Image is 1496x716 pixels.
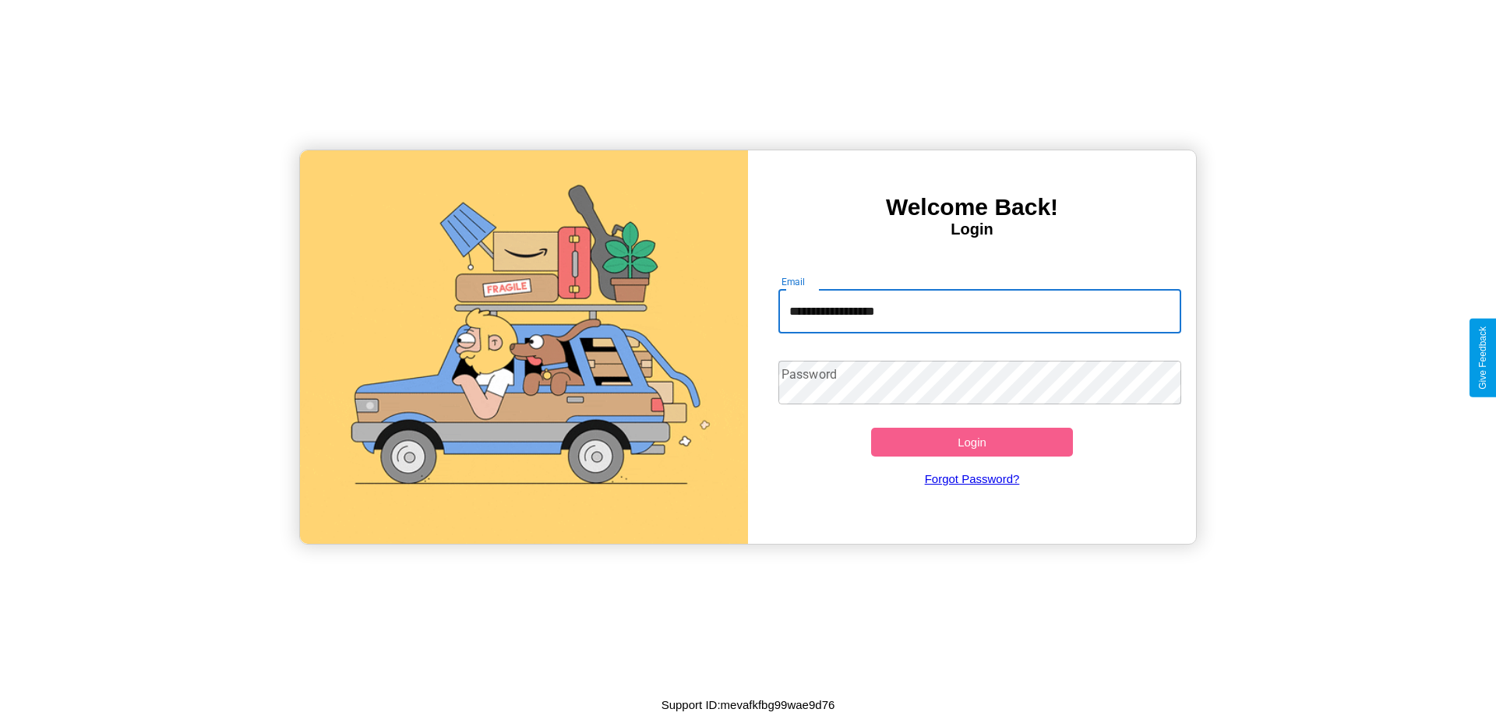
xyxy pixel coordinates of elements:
div: Give Feedback [1477,326,1488,390]
img: gif [300,150,748,544]
p: Support ID: mevafkfbg99wae9d76 [662,694,835,715]
button: Login [871,428,1073,457]
label: Email [782,275,806,288]
h3: Welcome Back! [748,194,1196,220]
a: Forgot Password? [771,457,1174,501]
h4: Login [748,220,1196,238]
